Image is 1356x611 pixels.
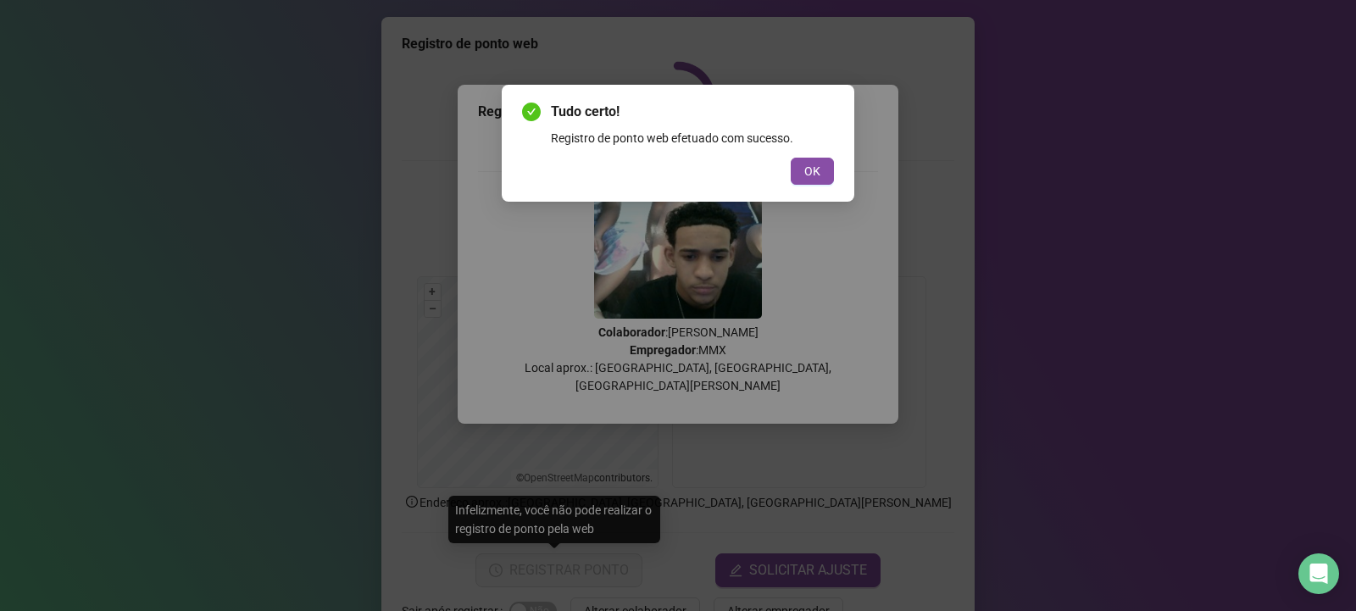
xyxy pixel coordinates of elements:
div: Registro de ponto web efetuado com sucesso. [551,129,834,147]
span: Tudo certo! [551,102,834,122]
span: OK [804,162,820,181]
button: OK [791,158,834,185]
span: check-circle [522,103,541,121]
div: Open Intercom Messenger [1298,553,1339,594]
